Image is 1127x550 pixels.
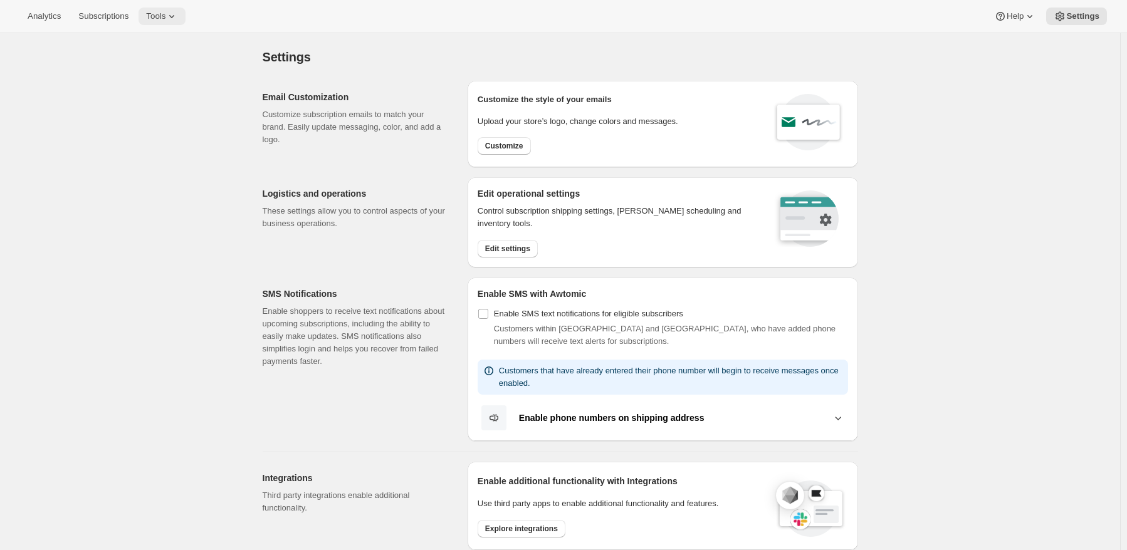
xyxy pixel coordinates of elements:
span: Customize [485,141,523,151]
h2: Integrations [263,472,448,484]
p: Customize subscription emails to match your brand. Easily update messaging, color, and add a logo. [263,108,448,146]
span: Edit settings [485,244,530,254]
button: Analytics [20,8,68,25]
p: These settings allow you to control aspects of your business operations. [263,205,448,230]
h2: SMS Notifications [263,288,448,300]
button: Enable phone numbers on shipping address [478,405,848,431]
span: Help [1007,11,1024,21]
span: Explore integrations [485,524,558,534]
h2: Enable additional functionality with Integrations [478,475,763,487]
p: Customers that have already entered their phone number will begin to receive messages once enabled. [499,365,843,390]
span: Settings [1066,11,1099,21]
p: Enable shoppers to receive text notifications about upcoming subscriptions, including the ability... [263,305,448,368]
span: Customers within [GEOGRAPHIC_DATA] and [GEOGRAPHIC_DATA], who have added phone numbers will recei... [494,324,836,346]
button: Customize [478,137,531,155]
b: Enable phone numbers on shipping address [519,413,705,423]
p: Customize the style of your emails [478,93,612,106]
p: Control subscription shipping settings, [PERSON_NAME] scheduling and inventory tools. [478,205,758,230]
button: Subscriptions [71,8,136,25]
h2: Edit operational settings [478,187,758,200]
p: Use third party apps to enable additional functionality and features. [478,497,763,510]
p: Third party integrations enable additional functionality. [263,489,448,514]
button: Edit settings [478,240,538,257]
h2: Email Customization [263,91,448,103]
span: Tools [146,11,165,21]
span: Enable SMS text notifications for eligible subscribers [494,309,683,318]
button: Settings [1046,8,1107,25]
h2: Enable SMS with Awtomic [478,288,848,300]
button: Help [987,8,1044,25]
span: Subscriptions [78,11,128,21]
h2: Logistics and operations [263,187,448,200]
span: Analytics [28,11,61,21]
p: Upload your store’s logo, change colors and messages. [478,115,678,128]
span: Settings [263,50,311,64]
button: Tools [139,8,186,25]
button: Explore integrations [478,520,565,537]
